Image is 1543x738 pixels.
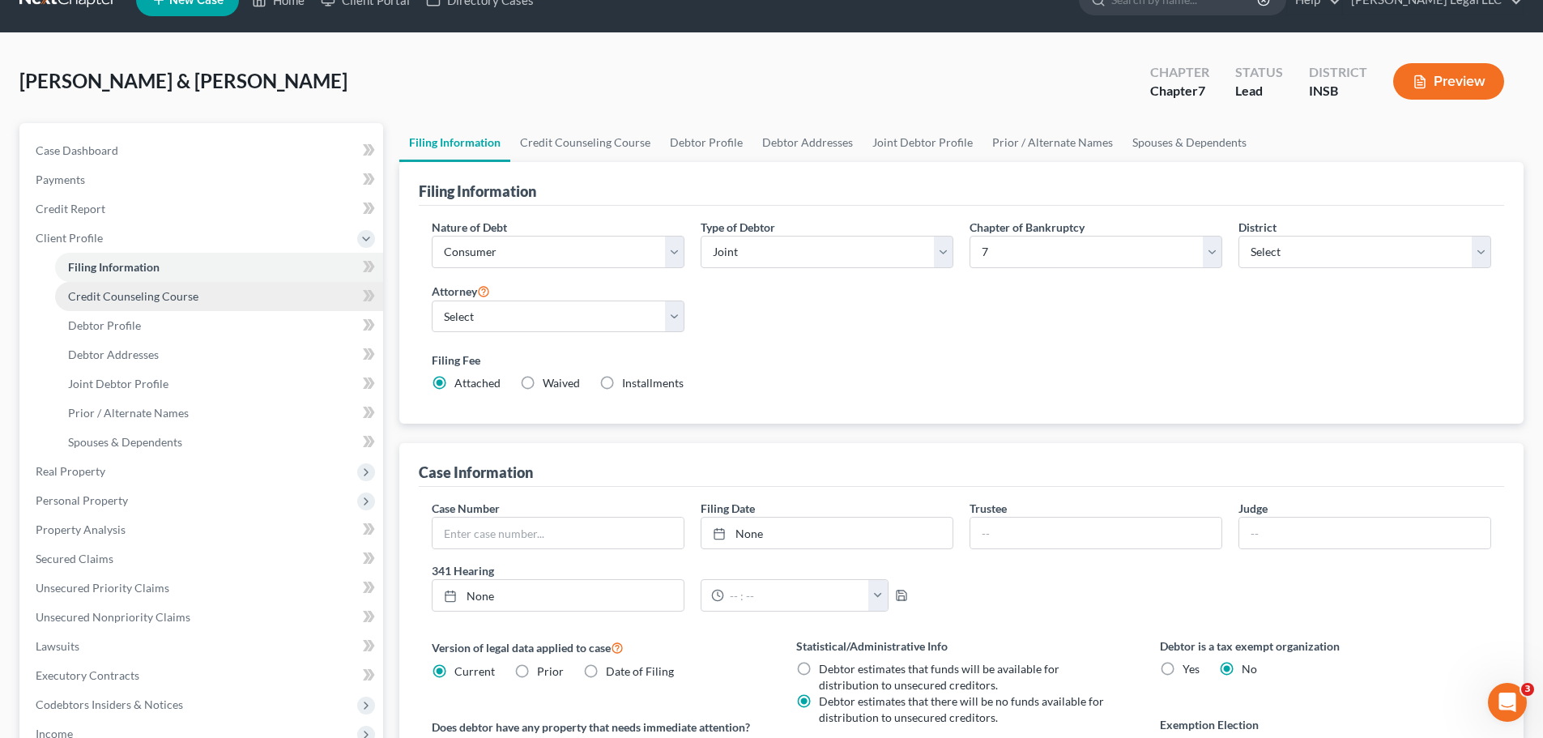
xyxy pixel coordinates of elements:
[970,500,1007,517] label: Trustee
[23,661,383,690] a: Executory Contracts
[23,515,383,544] a: Property Analysis
[432,219,507,236] label: Nature of Debt
[1150,82,1209,100] div: Chapter
[1150,63,1209,82] div: Chapter
[982,123,1123,162] a: Prior / Alternate Names
[36,523,126,536] span: Property Analysis
[36,552,113,565] span: Secured Claims
[1238,500,1268,517] label: Judge
[1235,82,1283,100] div: Lead
[454,376,501,390] span: Attached
[23,574,383,603] a: Unsecured Priority Claims
[1239,518,1490,548] input: --
[1309,82,1367,100] div: INSB
[1242,662,1257,676] span: No
[1198,83,1205,98] span: 7
[36,173,85,186] span: Payments
[23,544,383,574] a: Secured Claims
[701,500,755,517] label: Filing Date
[1235,63,1283,82] div: Status
[622,376,684,390] span: Installments
[752,123,863,162] a: Debtor Addresses
[23,632,383,661] a: Lawsuits
[399,123,510,162] a: Filing Information
[36,231,103,245] span: Client Profile
[36,697,183,711] span: Codebtors Insiders & Notices
[970,518,1221,548] input: --
[863,123,982,162] a: Joint Debtor Profile
[36,143,118,157] span: Case Dashboard
[796,638,1127,655] label: Statistical/Administrative Info
[55,399,383,428] a: Prior / Alternate Names
[55,428,383,457] a: Spouses & Dependents
[543,376,580,390] span: Waived
[432,638,763,657] label: Version of legal data applied to case
[68,406,189,420] span: Prior / Alternate Names
[970,219,1085,236] label: Chapter of Bankruptcy
[1123,123,1256,162] a: Spouses & Dependents
[537,664,564,678] span: Prior
[23,194,383,224] a: Credit Report
[1393,63,1504,100] button: Preview
[55,282,383,311] a: Credit Counseling Course
[36,668,139,682] span: Executory Contracts
[1488,683,1527,722] iframe: Intercom live chat
[1521,683,1534,696] span: 3
[23,603,383,632] a: Unsecured Nonpriority Claims
[36,464,105,478] span: Real Property
[433,518,684,548] input: Enter case number...
[701,518,953,548] a: None
[660,123,752,162] a: Debtor Profile
[19,69,347,92] span: [PERSON_NAME] & [PERSON_NAME]
[36,493,128,507] span: Personal Property
[36,639,79,653] span: Lawsuits
[68,318,141,332] span: Debtor Profile
[433,580,684,611] a: None
[68,289,198,303] span: Credit Counseling Course
[55,340,383,369] a: Debtor Addresses
[23,165,383,194] a: Payments
[1309,63,1367,82] div: District
[510,123,660,162] a: Credit Counseling Course
[819,662,1059,692] span: Debtor estimates that funds will be available for distribution to unsecured creditors.
[419,181,536,201] div: Filing Information
[36,610,190,624] span: Unsecured Nonpriority Claims
[68,377,168,390] span: Joint Debtor Profile
[606,664,674,678] span: Date of Filing
[432,352,1491,369] label: Filing Fee
[1183,662,1200,676] span: Yes
[23,136,383,165] a: Case Dashboard
[432,500,500,517] label: Case Number
[55,311,383,340] a: Debtor Profile
[68,348,159,361] span: Debtor Addresses
[819,694,1104,724] span: Debtor estimates that there will be no funds available for distribution to unsecured creditors.
[55,369,383,399] a: Joint Debtor Profile
[68,435,182,449] span: Spouses & Dependents
[701,219,775,236] label: Type of Debtor
[419,463,533,482] div: Case Information
[432,719,763,736] label: Does debtor have any property that needs immediate attention?
[454,664,495,678] span: Current
[1160,716,1491,733] label: Exemption Election
[36,581,169,595] span: Unsecured Priority Claims
[55,253,383,282] a: Filing Information
[36,202,105,215] span: Credit Report
[68,260,160,274] span: Filing Information
[724,580,869,611] input: -- : --
[1160,638,1491,655] label: Debtor is a tax exempt organization
[424,562,961,579] label: 341 Hearing
[432,281,490,301] label: Attorney
[1238,219,1277,236] label: District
